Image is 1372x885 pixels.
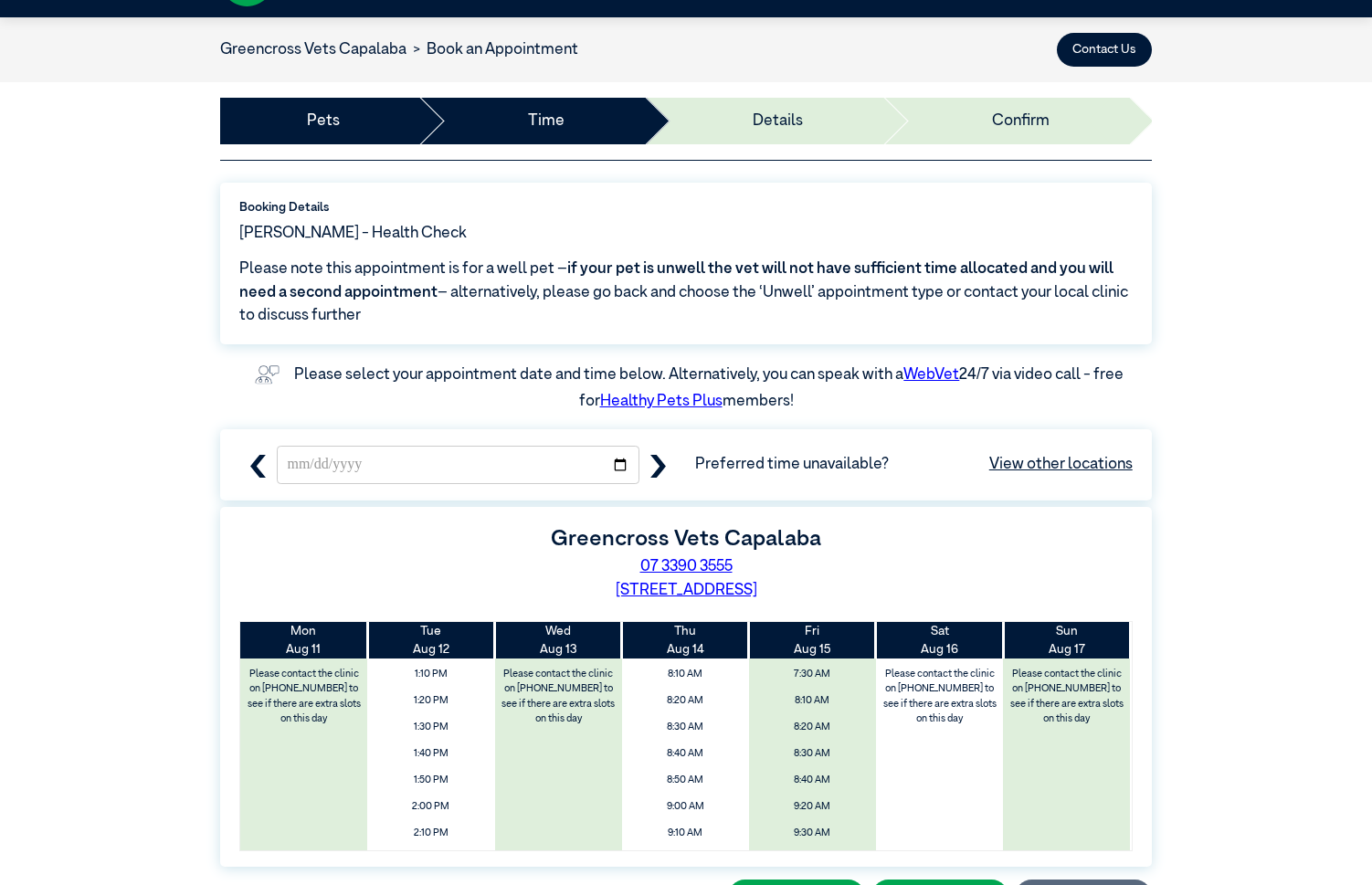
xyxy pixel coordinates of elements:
[989,453,1133,477] a: View other locations
[1003,622,1130,659] th: Aug 17
[373,716,489,739] span: 1:30 PM
[628,795,744,818] span: 9:00 AM
[878,663,1002,731] label: Please contact the clinic on [PHONE_NUMBER] to see if there are extra slots on this day
[239,222,467,246] span: [PERSON_NAME] - Health Check
[220,42,406,58] a: Greencross Vets Capalaba
[628,716,744,739] span: 8:30 AM
[622,622,749,659] th: Aug 14
[755,848,871,871] span: 9:40 AM
[1057,33,1152,67] button: Contact Us
[628,663,744,686] span: 8:10 AM
[755,690,871,712] span: 8:10 AM
[495,622,622,659] th: Aug 13
[307,110,340,133] a: Pets
[628,743,744,765] span: 8:40 AM
[496,663,620,731] label: Please contact the clinic on [PHONE_NUMBER] to see if there are extra slots on this day
[242,663,366,731] label: Please contact the clinic on [PHONE_NUMBER] to see if there are extra slots on this day
[876,622,1003,659] th: Aug 16
[640,559,733,574] a: 07 3390 3555
[239,261,1113,300] span: if your pet is unwell the vet will not have sufficient time allocated and you will need a second ...
[373,769,489,792] span: 1:50 PM
[220,38,578,62] nav: breadcrumb
[373,663,489,686] span: 1:10 PM
[628,822,744,845] span: 9:10 AM
[373,743,489,765] span: 1:40 PM
[755,663,871,686] span: 7:30 AM
[240,622,367,659] th: Aug 11
[600,394,723,409] a: Healthy Pets Plus
[616,583,757,598] a: [STREET_ADDRESS]
[755,795,871,818] span: 9:20 AM
[373,690,489,712] span: 1:20 PM
[755,822,871,845] span: 9:30 AM
[1005,663,1129,731] label: Please contact the clinic on [PHONE_NUMBER] to see if there are extra slots on this day
[628,769,744,792] span: 8:50 AM
[755,716,871,739] span: 8:20 AM
[695,453,1133,477] span: Preferred time unavailable?
[239,258,1133,328] span: Please note this appointment is for a well pet – – alternatively, please go back and choose the ‘...
[373,848,489,871] span: 2:20 PM
[749,622,876,659] th: Aug 15
[248,359,286,390] img: vet
[528,110,565,133] a: Time
[373,795,489,818] span: 2:00 PM
[239,198,1133,216] label: Booking Details
[551,528,821,550] label: Greencross Vets Capalaba
[628,690,744,712] span: 8:20 AM
[903,367,959,383] a: WebVet
[755,769,871,792] span: 8:40 AM
[406,38,578,62] li: Book an Appointment
[628,848,744,871] span: 9:20 AM
[755,743,871,765] span: 8:30 AM
[373,822,489,845] span: 2:10 PM
[367,622,494,659] th: Aug 12
[294,367,1126,410] label: Please select your appointment date and time below. Alternatively, you can speak with a 24/7 via ...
